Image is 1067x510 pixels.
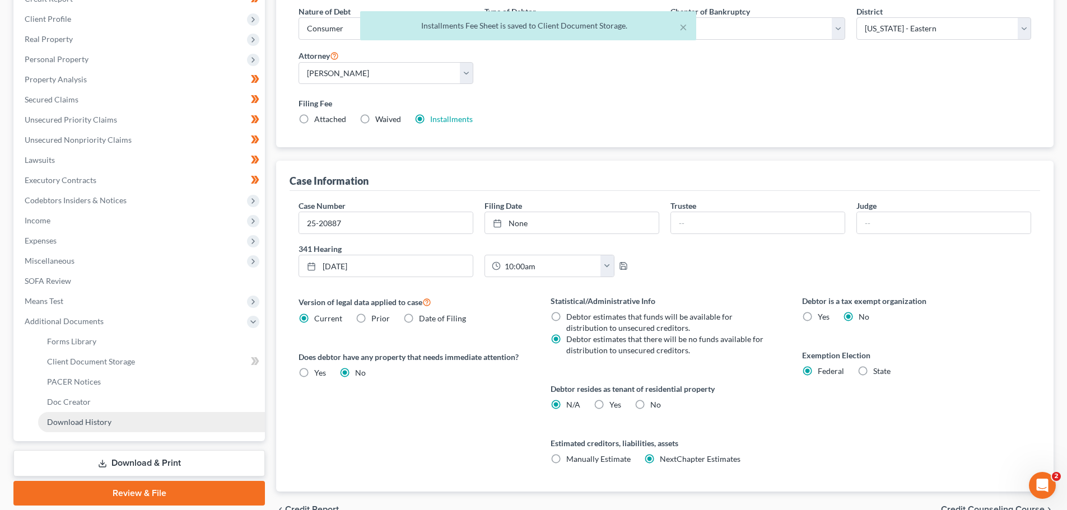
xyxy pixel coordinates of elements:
[671,212,845,233] input: --
[38,412,265,432] a: Download History
[818,366,844,376] span: Federal
[299,295,528,308] label: Version of legal data applied to case
[299,200,346,212] label: Case Number
[16,130,265,150] a: Unsecured Nonpriority Claims
[369,20,687,31] div: Installments Fee Sheet is saved to Client Document Storage.
[314,114,346,124] span: Attached
[16,271,265,291] a: SOFA Review
[802,295,1031,307] label: Debtor is a tax exempt organization
[650,400,661,409] span: No
[299,351,528,363] label: Does debtor have any property that needs immediate attention?
[566,454,631,464] span: Manually Estimate
[1052,472,1061,481] span: 2
[25,216,50,225] span: Income
[371,314,390,323] span: Prior
[16,69,265,90] a: Property Analysis
[25,135,132,144] span: Unsecured Nonpriority Claims
[25,95,78,104] span: Secured Claims
[25,256,74,265] span: Miscellaneous
[355,368,366,377] span: No
[25,175,96,185] span: Executory Contracts
[47,377,101,386] span: PACER Notices
[38,352,265,372] a: Client Document Storage
[856,6,883,17] label: District
[566,312,733,333] span: Debtor estimates that funds will be available for distribution to unsecured creditors.
[375,114,401,124] span: Waived
[609,400,621,409] span: Yes
[501,255,601,277] input: -- : --
[299,6,351,17] label: Nature of Debt
[13,450,265,476] a: Download & Print
[293,243,665,255] label: 341 Hearing
[16,110,265,130] a: Unsecured Priority Claims
[314,314,342,323] span: Current
[314,368,326,377] span: Yes
[25,155,55,165] span: Lawsuits
[16,170,265,190] a: Executory Contracts
[551,383,780,395] label: Debtor resides as tenant of residential property
[47,336,96,346] span: Forms Library
[16,150,265,170] a: Lawsuits
[38,331,265,352] a: Forms Library
[47,357,135,366] span: Client Document Storage
[484,6,536,17] label: Type of Debtor
[679,20,687,34] button: ×
[47,397,91,406] span: Doc Creator
[25,195,127,205] span: Codebtors Insiders & Notices
[38,372,265,392] a: PACER Notices
[16,90,265,110] a: Secured Claims
[25,74,87,84] span: Property Analysis
[873,366,891,376] span: State
[551,295,780,307] label: Statistical/Administrative Info
[670,6,750,17] label: Chapter of Bankruptcy
[484,200,522,212] label: Filing Date
[290,174,369,188] div: Case Information
[299,212,473,233] input: Enter case number...
[25,296,63,306] span: Means Test
[38,392,265,412] a: Doc Creator
[25,316,104,326] span: Additional Documents
[551,437,780,449] label: Estimated creditors, liabilities, assets
[859,312,869,321] span: No
[660,454,740,464] span: NextChapter Estimates
[25,54,88,64] span: Personal Property
[25,236,57,245] span: Expenses
[25,276,71,286] span: SOFA Review
[485,212,659,233] a: None
[802,349,1031,361] label: Exemption Election
[818,312,830,321] span: Yes
[857,212,1031,233] input: --
[566,334,763,355] span: Debtor estimates that there will be no funds available for distribution to unsecured creditors.
[419,314,466,323] span: Date of Filing
[299,97,1031,109] label: Filing Fee
[13,481,265,506] a: Review & File
[25,115,117,124] span: Unsecured Priority Claims
[430,114,473,124] a: Installments
[670,200,696,212] label: Trustee
[566,400,580,409] span: N/A
[1029,472,1056,499] iframe: Intercom live chat
[856,200,877,212] label: Judge
[299,49,339,62] label: Attorney
[299,255,473,277] a: [DATE]
[47,417,111,427] span: Download History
